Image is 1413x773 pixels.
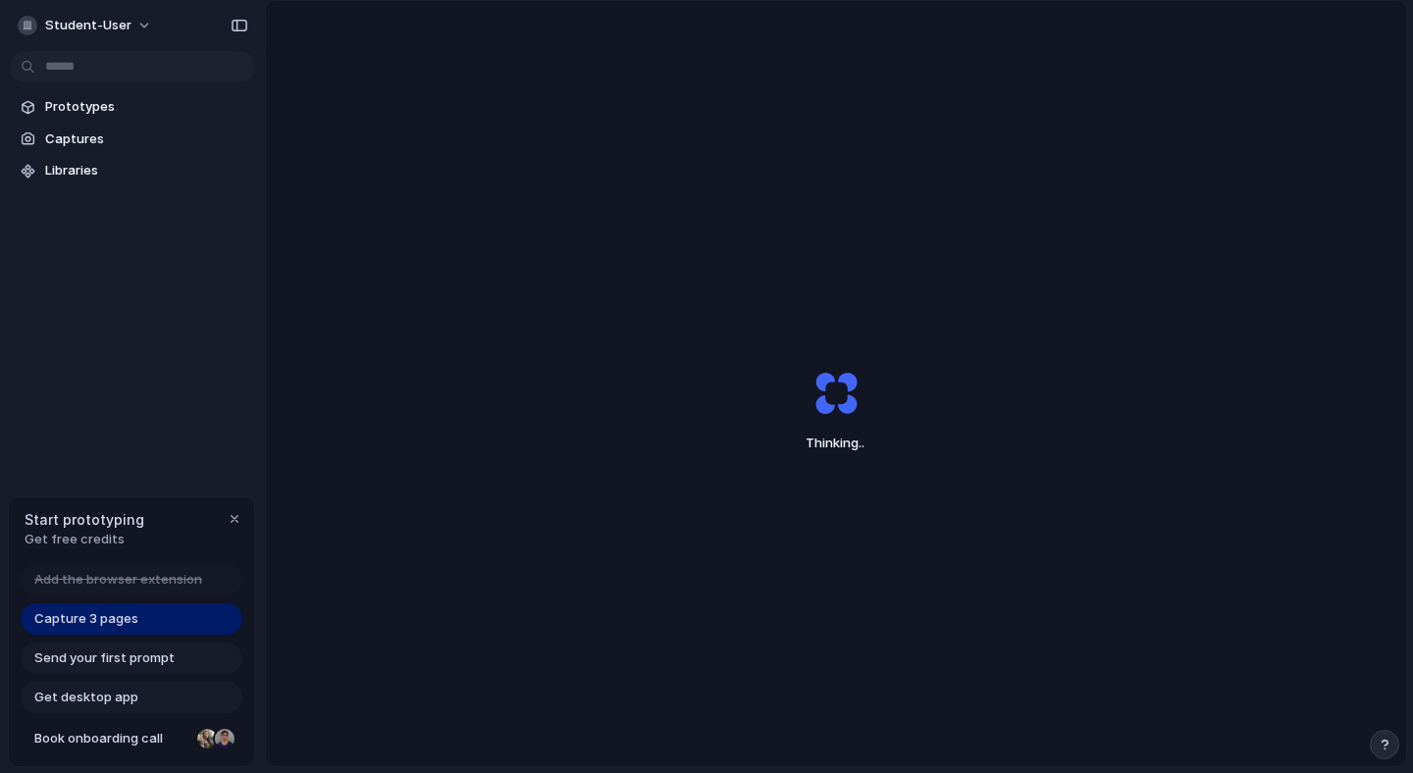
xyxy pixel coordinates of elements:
a: Get desktop app [21,682,242,713]
span: Add the browser extension [34,570,202,590]
span: .. [859,435,864,450]
span: Captures [45,129,247,149]
span: Thinking [768,434,904,453]
span: student-user [45,16,131,35]
span: Book onboarding call [34,729,189,748]
a: Libraries [10,156,255,185]
span: Libraries [45,161,247,180]
span: Capture 3 pages [34,609,138,629]
div: Christian Iacullo [213,727,236,750]
span: Send your first prompt [34,648,175,668]
span: Get free credits [25,530,144,549]
a: Book onboarding call [21,723,242,754]
button: student-user [10,10,162,41]
a: Prototypes [10,92,255,122]
span: Get desktop app [34,688,138,707]
span: Prototypes [45,97,247,117]
a: Captures [10,125,255,154]
span: Start prototyping [25,509,144,530]
div: Nicole Kubica [195,727,219,750]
